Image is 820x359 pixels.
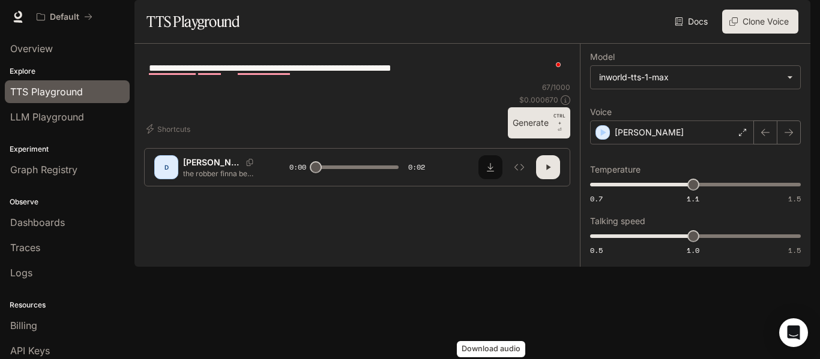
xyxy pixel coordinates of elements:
[241,159,258,166] button: Copy Voice ID
[722,10,798,34] button: Clone Voice
[507,155,531,179] button: Inspect
[779,318,808,347] div: Open Intercom Messenger
[183,168,261,179] p: the robber finna be disapointed when he finds out the money is fake
[31,5,98,29] button: All workspaces
[672,10,713,34] a: Docs
[590,245,603,255] span: 0.5
[183,156,241,168] p: [PERSON_NAME]
[50,12,79,22] p: Default
[590,165,641,174] p: Temperature
[408,161,425,173] span: 0:02
[788,245,801,255] span: 1.5
[478,155,502,179] button: Download audio
[457,341,525,357] div: Download audio
[687,245,699,255] span: 1.0
[157,158,176,177] div: D
[615,126,684,138] p: [PERSON_NAME]
[590,217,645,225] p: Talking speed
[591,66,800,89] div: inworld-tts-1-max
[519,95,558,105] p: $ 0.000670
[553,112,565,126] p: CTRL +
[146,10,240,34] h1: TTS Playground
[508,107,570,138] button: GenerateCTRL +⏎
[687,194,699,204] span: 1.1
[553,112,565,134] p: ⏎
[599,71,781,83] div: inworld-tts-1-max
[590,53,615,61] p: Model
[542,82,570,92] p: 67 / 1000
[149,61,565,75] textarea: To enrich screen reader interactions, please activate Accessibility in Grammarly extension settings
[144,119,195,138] button: Shortcuts
[788,194,801,204] span: 1.5
[590,108,612,116] p: Voice
[289,161,306,173] span: 0:00
[590,194,603,204] span: 0.7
